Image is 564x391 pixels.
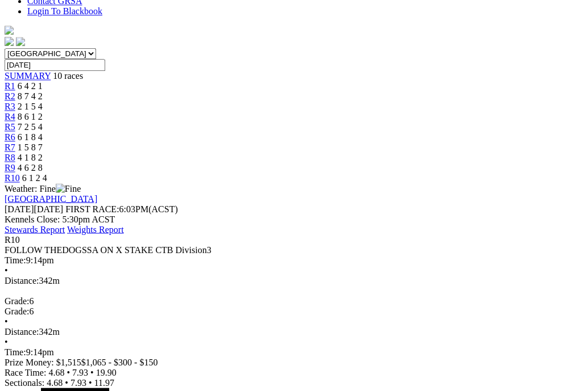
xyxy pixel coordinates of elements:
span: 2 1 5 4 [18,102,43,111]
span: R10 [5,234,20,244]
img: twitter.svg [16,37,25,46]
img: logo-grsa-white.png [5,26,14,35]
div: FOLLOW THEDOGSSA ON X STAKE CTB Division3 [5,245,559,255]
span: Weather: Fine [5,183,81,193]
span: Grade: [5,296,30,305]
span: 8 6 1 2 [18,112,43,121]
span: • [89,377,92,387]
span: 6:03PM(ACST) [65,204,178,213]
div: 9:14pm [5,347,559,357]
a: R3 [5,102,15,111]
span: 19.90 [96,367,117,377]
span: • [5,316,8,326]
a: R10 [5,173,20,183]
div: 342m [5,326,559,337]
span: Sectionals: [5,377,44,387]
span: • [5,265,8,275]
span: 8 7 4 2 [18,91,43,101]
input: Select date [5,59,105,71]
a: Stewards Report [5,224,65,234]
a: R5 [5,122,15,132]
div: 6 [5,306,559,316]
a: R7 [5,142,15,152]
span: • [90,367,94,377]
div: Kennels Close: 5:30pm ACST [5,214,559,224]
span: [DATE] [5,204,34,213]
span: 11.97 [94,377,114,387]
div: Prize Money: $1,515 [5,357,559,367]
span: 7.93 [70,377,86,387]
a: [GEOGRAPHIC_DATA] [5,194,97,203]
span: • [5,337,8,346]
span: 4.68 [48,367,64,377]
span: Distance: [5,326,39,336]
a: Login To Blackbook [27,6,102,16]
img: Fine [56,183,81,194]
div: 9:14pm [5,255,559,265]
div: 342m [5,275,559,285]
span: 4 6 2 8 [18,163,43,173]
span: FIRST RACE: [65,204,119,213]
span: Distance: [5,275,39,285]
a: R8 [5,153,15,162]
span: Race Time: [5,367,46,377]
span: Time: [5,347,26,356]
span: • [65,377,68,387]
span: 6 1 8 4 [18,132,43,142]
span: 7.93 [72,367,88,377]
div: 6 [5,296,559,306]
span: 6 4 2 1 [18,81,43,91]
span: $1,065 - $300 - $150 [81,357,158,367]
img: facebook.svg [5,37,14,46]
span: Time: [5,255,26,264]
a: R9 [5,163,15,173]
span: 4.68 [47,377,63,387]
span: 6 1 2 4 [22,173,47,183]
span: • [67,367,70,377]
a: SUMMARY [5,71,51,81]
span: 7 2 5 4 [18,122,43,132]
span: Grade: [5,306,30,316]
span: 1 5 8 7 [18,142,43,152]
a: R2 [5,91,15,101]
a: R6 [5,132,15,142]
span: 10 races [53,71,83,81]
a: R4 [5,112,15,121]
span: 4 1 8 2 [18,153,43,162]
a: R1 [5,81,15,91]
span: [DATE] [5,204,63,213]
a: Weights Report [67,224,124,234]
